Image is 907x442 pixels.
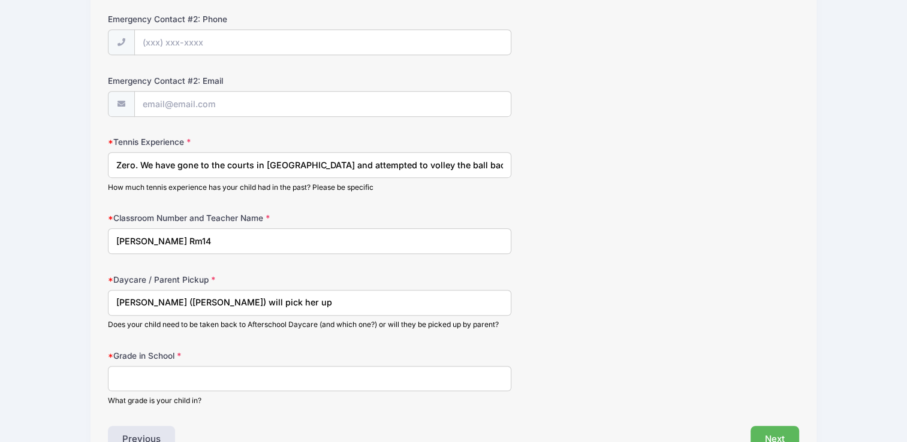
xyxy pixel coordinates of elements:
label: Tennis Experience [108,136,338,148]
div: What grade is your child in? [108,395,511,406]
input: email@email.com [134,91,511,117]
input: (xxx) xxx-xxxx [134,29,511,55]
label: Emergency Contact #2: Email [108,75,338,87]
div: How much tennis experience has your child had in the past? Please be specific [108,182,511,193]
div: Does your child need to be taken back to Afterschool Daycare (and which one?) or will they be pic... [108,319,511,330]
label: Grade in School [108,350,338,362]
label: Daycare / Parent Pickup [108,274,338,286]
label: Emergency Contact #2: Phone [108,13,338,25]
label: Classroom Number and Teacher Name [108,212,338,224]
